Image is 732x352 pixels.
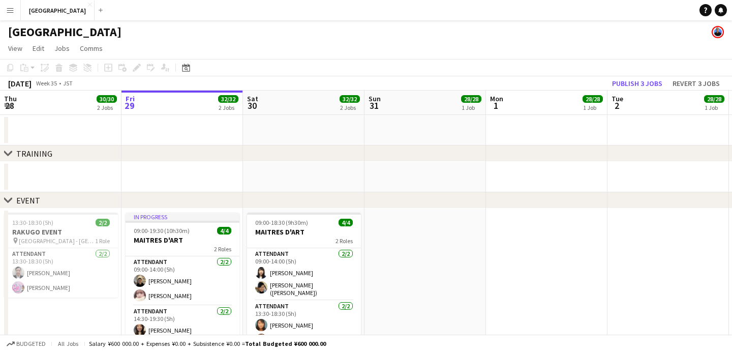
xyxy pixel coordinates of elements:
div: Salary ¥600 000.00 + Expenses ¥0.00 + Subsistence ¥0.00 = [89,340,326,347]
span: Fri [126,94,135,103]
button: [GEOGRAPHIC_DATA] [21,1,95,20]
span: 32/32 [340,95,360,103]
span: View [8,44,22,53]
span: Week 35 [34,79,59,87]
button: Revert 3 jobs [668,77,724,90]
span: 13:30-18:30 (5h) [12,219,53,226]
button: Publish 3 jobs [608,77,666,90]
div: EVENT [16,195,40,206]
h3: MAITRES D'ART [247,227,361,237]
span: Tue [612,94,623,103]
span: 32/32 [218,95,238,103]
span: Sun [369,94,381,103]
span: [GEOGRAPHIC_DATA] - [GEOGRAPHIC_DATA] EXPO 2025 [19,237,95,245]
app-card-role: ATTENDANT2/209:00-14:00 (5h)[PERSON_NAME][PERSON_NAME]([PERSON_NAME]) [247,248,361,301]
div: 2 Jobs [219,104,238,111]
app-card-role: ATTENDANT2/213:30-18:30 (5h)[PERSON_NAME][PERSON_NAME] [247,301,361,350]
app-card-role: ATTENDANT2/213:30-18:30 (5h)[PERSON_NAME][PERSON_NAME] [4,248,118,298]
span: 30/30 [97,95,117,103]
span: 09:00-19:30 (10h30m) [134,227,190,234]
div: In progress [126,213,239,221]
h3: MAITRES D'ART [126,236,239,245]
app-card-role: ATTENDANT2/209:00-14:00 (5h)[PERSON_NAME][PERSON_NAME] [126,256,239,306]
span: 2/2 [96,219,110,226]
span: 31 [367,100,381,111]
span: 09:00-18:30 (9h30m) [255,219,308,226]
span: All jobs [56,340,80,347]
div: 2 Jobs [340,104,359,111]
a: Jobs [50,42,74,55]
span: 2 Roles [335,237,353,245]
div: 1 Job [705,104,724,111]
div: 1 Job [583,104,602,111]
span: Jobs [54,44,70,53]
span: Comms [80,44,103,53]
span: 1 Role [95,237,110,245]
div: JST [63,79,73,87]
span: 28 [3,100,17,111]
span: 4/4 [339,219,353,226]
div: [DATE] [8,78,32,89]
button: Budgeted [5,338,47,349]
span: 28/28 [583,95,603,103]
h3: RAKUGO EVENT [4,227,118,237]
span: 29 [124,100,135,111]
span: 1 [489,100,503,111]
span: Budgeted [16,340,46,347]
span: Sat [247,94,258,103]
span: 28/28 [704,95,724,103]
app-job-card: 13:30-18:30 (5h)2/2RAKUGO EVENT [GEOGRAPHIC_DATA] - [GEOGRAPHIC_DATA] EXPO 20251 RoleATTENDANT2/2... [4,213,118,298]
app-job-card: 09:00-18:30 (9h30m)4/4MAITRES D'ART2 RolesATTENDANT2/209:00-14:00 (5h)[PERSON_NAME][PERSON_NAME](... [247,213,361,350]
span: 2 Roles [214,245,231,253]
span: Thu [4,94,17,103]
span: 28/28 [461,95,481,103]
a: Comms [76,42,107,55]
span: 2 [610,100,623,111]
h1: [GEOGRAPHIC_DATA] [8,24,121,40]
app-user-avatar: Michael Lamy [712,26,724,38]
span: 30 [246,100,258,111]
span: Mon [490,94,503,103]
span: 4/4 [217,227,231,234]
span: Edit [33,44,44,53]
div: 2 Jobs [97,104,116,111]
div: 1 Job [462,104,481,111]
div: TRAINING [16,149,52,159]
a: Edit [28,42,48,55]
span: Total Budgeted ¥600 000.00 [245,340,326,347]
a: View [4,42,26,55]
